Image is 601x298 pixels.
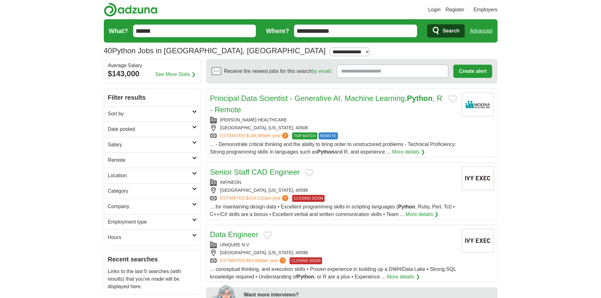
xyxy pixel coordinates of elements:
span: ? [282,195,288,201]
a: More details ❯ [392,148,425,156]
span: Search [443,25,459,37]
a: Employment type [104,214,201,230]
label: What? [109,26,128,36]
p: Links to the last 5 searches (with results) that you've made will be displayed here. [108,268,197,290]
div: [GEOGRAPHIC_DATA], [US_STATE], 40598 [210,249,457,256]
a: Category [104,183,201,199]
strong: Python [297,274,314,279]
button: Search [427,24,465,38]
strong: Python [407,94,433,102]
span: $134,532 [246,196,264,201]
a: Hours [104,230,201,245]
a: [PERSON_NAME] HEALTHCARE [220,117,287,122]
a: Principal Data Scientist - Generative AI, Machine Learning,Python, R - Remote [210,94,442,114]
strong: Python [317,149,334,155]
a: More details ❯ [406,211,439,218]
a: Senior Staff CAD Engineer [210,168,300,176]
a: More details ❯ [387,273,420,281]
img: Adzuna logo [104,3,157,17]
button: Add to favorite jobs [305,169,313,177]
h2: Recent searches [108,254,197,264]
span: ... for maintaining design data • Excellent programming skills in scripting languages ( , Ruby, P... [210,204,455,217]
span: TOP MATCH [292,132,317,139]
h2: Salary [108,141,192,149]
div: Average Salary [108,63,197,68]
h2: Location [108,172,192,179]
a: Location [104,168,201,183]
a: ESTIMATED:$134,532per year? [220,195,290,202]
div: [GEOGRAPHIC_DATA], [US_STATE], 40598 [210,187,457,194]
h2: Sort by [108,110,192,118]
a: ESTIMATED:$149,989per year? [220,132,290,139]
a: Salary [104,137,201,152]
a: Date posted [104,121,201,137]
strong: Python [398,204,415,209]
div: $143,000 [108,68,197,79]
h2: Employment type [108,218,192,226]
a: Sort by [104,106,201,121]
div: [GEOGRAPHIC_DATA], [US_STATE], 40508 [210,125,457,131]
h2: Hours [108,234,192,241]
h1: Python Jobs in [GEOGRAPHIC_DATA], [GEOGRAPHIC_DATA] [104,46,326,55]
h2: Company [108,203,192,210]
button: Create alert [453,65,492,78]
span: 40 [104,45,112,56]
img: Company logo [462,167,493,190]
a: Login [428,6,440,14]
img: Company logo [462,229,493,253]
a: Remote [104,152,201,168]
h2: Remote [108,156,192,164]
span: $149,989 [246,133,264,138]
a: Company [104,199,201,214]
span: ? [280,257,286,264]
div: UNIQURE N.V. [210,242,457,248]
span: REMOTE [319,132,338,139]
a: See More Stats ❯ [155,71,196,78]
span: CLOSING SOON [290,257,322,264]
span: Receive the newest jobs for this search : [224,67,332,75]
a: Advanced [470,25,492,37]
span: CLOSING SOON [292,195,325,202]
h2: Filter results [104,89,201,106]
span: ? [282,132,288,139]
a: Data Engineer [210,230,258,239]
span: ... - Demonstrate critical thinking and the ability to bring order to unstructured problems - Tec... [210,142,457,155]
a: Employers [474,6,498,14]
button: Add to favorite jobs [263,231,272,239]
span: ... conceptual thinking, and execution skills • Proven experience in building up a DWH/Data Lake ... [210,266,456,279]
label: Where? [266,26,289,36]
h2: Category [108,187,192,195]
a: ESTIMATED:$83,846per year? [220,257,287,264]
a: by email [312,68,331,74]
h2: Date posted [108,126,192,133]
a: Register [445,6,464,14]
img: Molina Healthcare logo [462,93,493,116]
div: INFINEON [210,179,457,186]
span: $83,846 [246,258,262,263]
button: Add to favorite jobs [449,95,457,103]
